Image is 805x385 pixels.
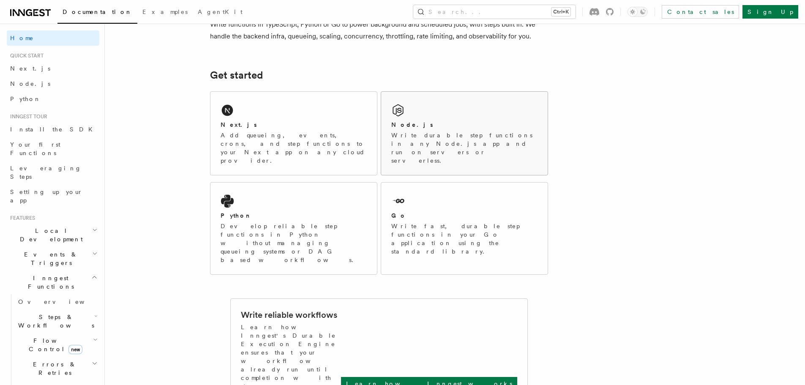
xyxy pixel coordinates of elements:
a: Node.jsWrite durable step functions in any Node.js app and run on servers or serverless. [381,91,548,175]
button: Local Development [7,223,99,247]
p: Write durable step functions in any Node.js app and run on servers or serverless. [391,131,538,165]
h2: Write reliable workflows [241,309,337,321]
span: Overview [18,298,105,305]
button: Flow Controlnew [15,333,99,357]
span: Local Development [7,227,92,243]
button: Toggle dark mode [628,7,648,17]
a: Documentation [57,3,137,24]
button: Inngest Functions [7,270,99,294]
a: Next.js [7,61,99,76]
span: Examples [142,8,188,15]
a: Install the SDK [7,122,99,137]
a: Python [7,91,99,106]
span: Node.js [10,80,50,87]
span: AgentKit [198,8,243,15]
h2: Python [221,211,252,220]
h2: Go [391,211,407,220]
p: Develop reliable step functions in Python without managing queueing systems or DAG based workflows. [221,222,367,264]
a: Overview [15,294,99,309]
a: Next.jsAdd queueing, events, crons, and step functions to your Next app on any cloud provider. [210,91,377,175]
a: Your first Functions [7,137,99,161]
a: GoWrite fast, durable step functions in your Go application using the standard library. [381,182,548,275]
span: Quick start [7,52,44,59]
button: Errors & Retries [15,357,99,380]
span: Your first Functions [10,141,60,156]
span: Errors & Retries [15,360,92,377]
button: Search...Ctrl+K [413,5,576,19]
a: AgentKit [193,3,248,23]
h2: Next.js [221,120,257,129]
a: Leveraging Steps [7,161,99,184]
span: Setting up your app [10,188,83,204]
span: Events & Triggers [7,250,92,267]
span: Next.js [10,65,50,72]
button: Steps & Workflows [15,309,99,333]
a: Contact sales [662,5,739,19]
a: Setting up your app [7,184,99,208]
span: Python [10,96,41,102]
a: Node.js [7,76,99,91]
span: Documentation [63,8,132,15]
a: Home [7,30,99,46]
a: PythonDevelop reliable step functions in Python without managing queueing systems or DAG based wo... [210,182,377,275]
span: Inngest Functions [7,274,91,291]
span: Steps & Workflows [15,313,94,330]
kbd: Ctrl+K [551,8,570,16]
a: Sign Up [742,5,798,19]
span: Leveraging Steps [10,165,82,180]
span: new [68,345,82,354]
span: Flow Control [15,336,93,353]
p: Write functions in TypeScript, Python or Go to power background and scheduled jobs, with steps bu... [210,19,548,42]
a: Examples [137,3,193,23]
span: Install the SDK [10,126,98,133]
p: Write fast, durable step functions in your Go application using the standard library. [391,222,538,256]
button: Events & Triggers [7,247,99,270]
span: Features [7,215,35,221]
p: Add queueing, events, crons, and step functions to your Next app on any cloud provider. [221,131,367,165]
h2: Node.js [391,120,433,129]
a: Get started [210,69,263,81]
span: Inngest tour [7,113,47,120]
span: Home [10,34,34,42]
